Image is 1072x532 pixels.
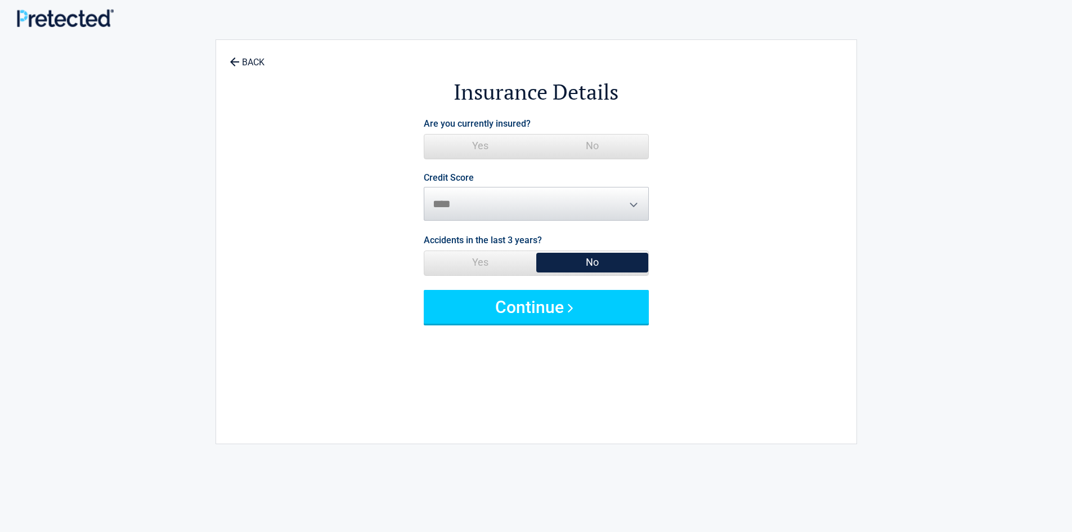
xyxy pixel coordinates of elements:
[536,251,648,274] span: No
[424,135,536,157] span: Yes
[424,116,531,131] label: Are you currently insured?
[17,9,114,26] img: Main Logo
[424,290,649,324] button: Continue
[278,78,795,106] h2: Insurance Details
[227,47,267,67] a: BACK
[536,135,648,157] span: No
[424,173,474,182] label: Credit Score
[424,251,536,274] span: Yes
[424,233,542,248] label: Accidents in the last 3 years?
